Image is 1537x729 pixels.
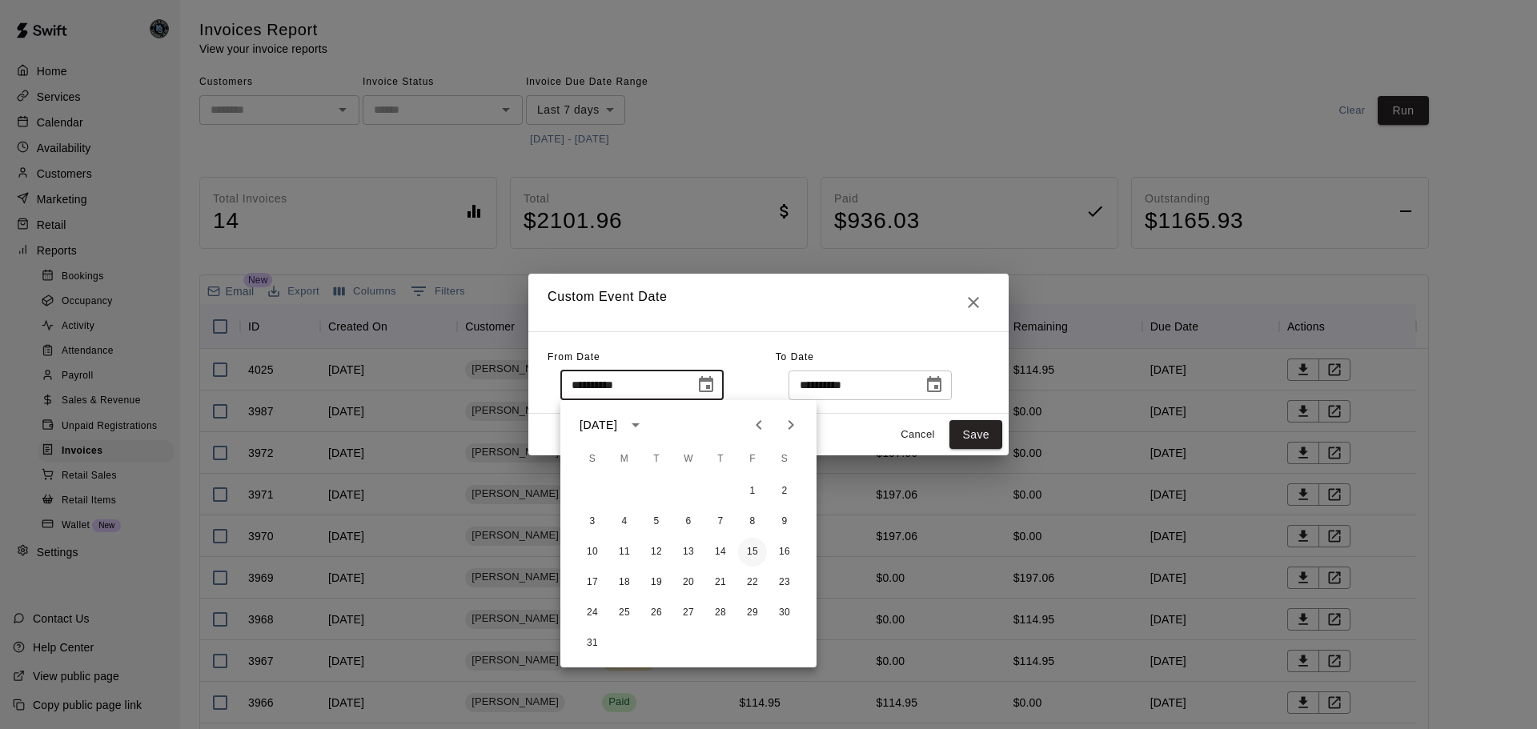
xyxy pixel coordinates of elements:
[918,369,950,401] button: Choose date, selected date is Sep 10, 2025
[706,599,735,627] button: 28
[610,443,639,475] span: Monday
[706,568,735,597] button: 21
[610,538,639,567] button: 11
[642,599,671,627] button: 26
[892,423,943,447] button: Cancel
[770,538,799,567] button: 16
[738,507,767,536] button: 8
[548,351,600,362] span: From Date
[770,443,799,475] span: Saturday
[738,568,767,597] button: 22
[674,443,703,475] span: Wednesday
[528,274,1009,331] h2: Custom Event Date
[743,409,775,441] button: Previous month
[642,443,671,475] span: Tuesday
[770,599,799,627] button: 30
[738,538,767,567] button: 15
[578,568,607,597] button: 17
[580,417,617,434] div: [DATE]
[776,351,814,362] span: To Date
[674,568,703,597] button: 20
[642,507,671,536] button: 5
[738,443,767,475] span: Friday
[674,507,703,536] button: 6
[674,599,703,627] button: 27
[642,538,671,567] button: 12
[957,286,989,318] button: Close
[706,507,735,536] button: 7
[706,538,735,567] button: 14
[674,538,703,567] button: 13
[578,507,607,536] button: 3
[770,507,799,536] button: 9
[578,443,607,475] span: Sunday
[706,443,735,475] span: Thursday
[690,369,722,401] button: Choose date, selected date is Sep 3, 2025
[738,477,767,506] button: 1
[770,568,799,597] button: 23
[610,507,639,536] button: 4
[738,599,767,627] button: 29
[622,411,649,439] button: calendar view is open, switch to year view
[578,629,607,658] button: 31
[610,568,639,597] button: 18
[949,420,1002,450] button: Save
[578,538,607,567] button: 10
[642,568,671,597] button: 19
[578,599,607,627] button: 24
[770,477,799,506] button: 2
[610,599,639,627] button: 25
[775,409,807,441] button: Next month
